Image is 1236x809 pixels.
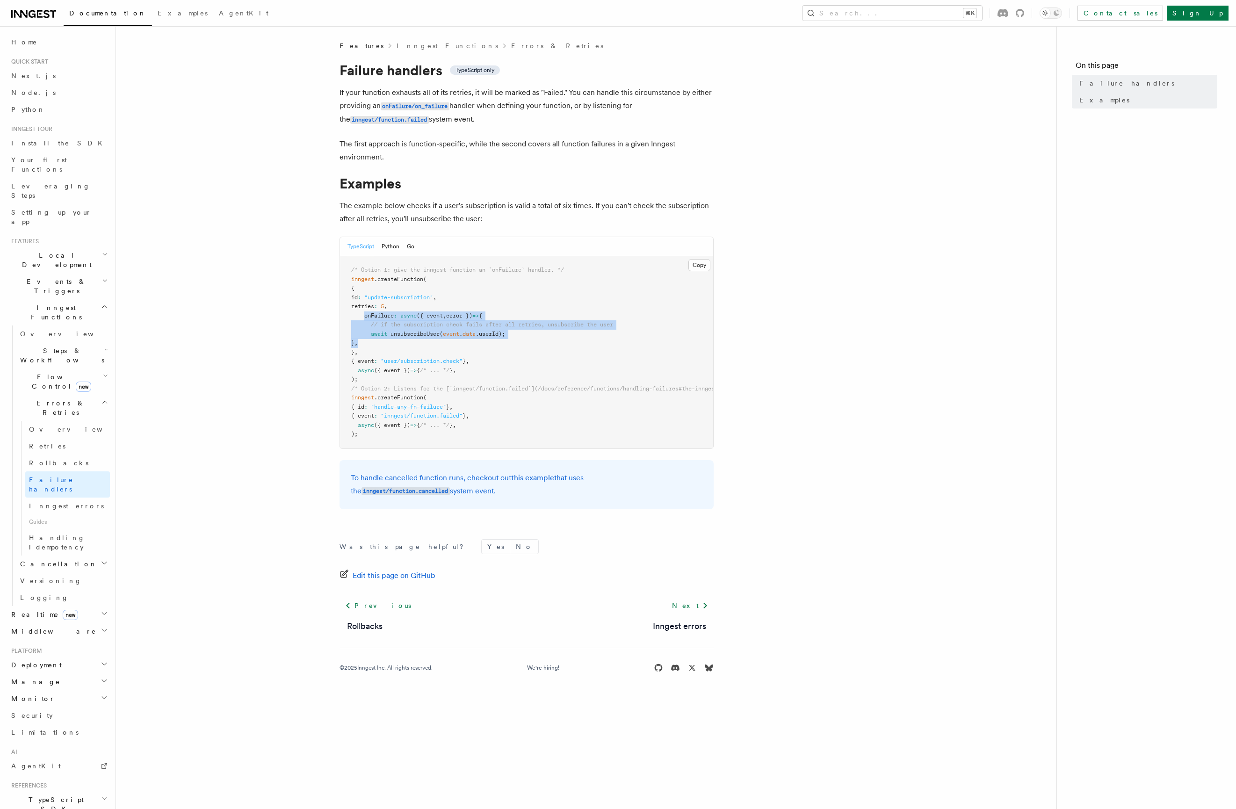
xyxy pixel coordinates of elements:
span: Deployment [7,660,62,670]
a: Failure handlers [1076,75,1217,92]
span: , [443,312,446,319]
span: onFailure [364,312,394,319]
a: Sign Up [1167,6,1229,21]
button: Search...⌘K [802,6,982,21]
span: Python [11,106,45,113]
a: Rollbacks [347,620,383,633]
a: onFailure/on_failure [381,101,449,110]
span: . [459,331,463,337]
button: Middleware [7,623,110,640]
button: Deployment [7,657,110,673]
div: © 2025 Inngest Inc. All rights reserved. [340,664,433,672]
span: => [410,367,417,374]
span: 5 [381,303,384,310]
span: Setting up your app [11,209,92,225]
span: Events & Triggers [7,277,102,296]
span: async [358,422,374,428]
span: { [479,312,482,319]
span: : [374,303,377,310]
a: Your first Functions [7,152,110,178]
span: { [417,422,420,428]
div: Errors & Retries [16,421,110,556]
span: ( [423,276,426,282]
span: Failure handlers [1079,79,1174,88]
button: Manage [7,673,110,690]
span: .createFunction [374,394,423,401]
span: ); [351,431,358,437]
span: Logging [20,594,69,601]
button: Events & Triggers [7,273,110,299]
button: Yes [482,540,510,554]
a: this example [511,473,554,482]
span: Retries [29,442,65,450]
span: { [417,367,420,374]
h1: Failure handlers [340,62,714,79]
span: Inngest tour [7,125,52,133]
span: .createFunction [374,276,423,282]
span: , [466,358,469,364]
span: , [384,303,387,310]
a: Install the SDK [7,135,110,152]
span: "update-subscription" [364,294,433,301]
span: : [374,358,377,364]
span: Examples [1079,95,1129,105]
span: Features [340,41,383,51]
span: ); [351,376,358,383]
span: ({ event [417,312,443,319]
a: Security [7,707,110,724]
span: Overview [29,426,125,433]
span: Leveraging Steps [11,182,90,199]
p: Was this page helpful? [340,542,470,551]
button: Inngest Functions [7,299,110,325]
a: Examples [1076,92,1217,108]
a: Handling idempotency [25,529,110,556]
span: , [433,294,436,301]
span: ({ event }) [374,367,410,374]
span: Your first Functions [11,156,67,173]
span: Realtime [7,610,78,619]
span: , [453,422,456,428]
button: Copy [688,259,710,271]
span: Monitor [7,694,55,703]
a: Next [666,597,714,614]
span: Examples [158,9,208,17]
span: , [354,349,358,355]
span: , [466,412,469,419]
a: Errors & Retries [511,41,603,51]
a: Previous [340,597,417,614]
span: AI [7,748,17,756]
span: Manage [7,677,60,686]
span: new [76,382,91,392]
a: Next.js [7,67,110,84]
span: Inngest errors [29,502,104,510]
span: inngest [351,394,374,401]
span: Node.js [11,89,56,96]
span: ( [440,331,443,337]
span: await [371,331,387,337]
a: Inngest errors [653,620,706,633]
p: The first approach is function-specific, while the second covers all function failures in a given... [340,137,714,164]
span: } [351,339,354,346]
span: new [63,610,78,620]
button: Errors & Retries [16,395,110,421]
a: We're hiring! [527,664,559,672]
span: { id [351,404,364,410]
span: { event [351,358,374,364]
a: Logging [16,589,110,606]
span: data [463,331,476,337]
span: { event [351,412,374,419]
span: async [358,367,374,374]
span: } [463,358,466,364]
span: // if the subscription check fails after all retries, unsubscribe the user [371,321,613,328]
span: Home [11,37,37,47]
a: Examples [152,3,213,25]
a: Edit this page on GitHub [340,569,435,582]
a: Setting up your app [7,204,110,230]
p: If your function exhausts all of its retries, it will be marked as "Failed." You can handle this ... [340,86,714,126]
span: } [446,404,449,410]
span: unsubscribeUser [390,331,440,337]
span: "handle-any-fn-failure" [371,404,446,410]
a: Inngest Functions [397,41,498,51]
span: /* Option 1: give the inngest function an `onFailure` handler. */ [351,267,564,273]
span: { [351,285,354,291]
